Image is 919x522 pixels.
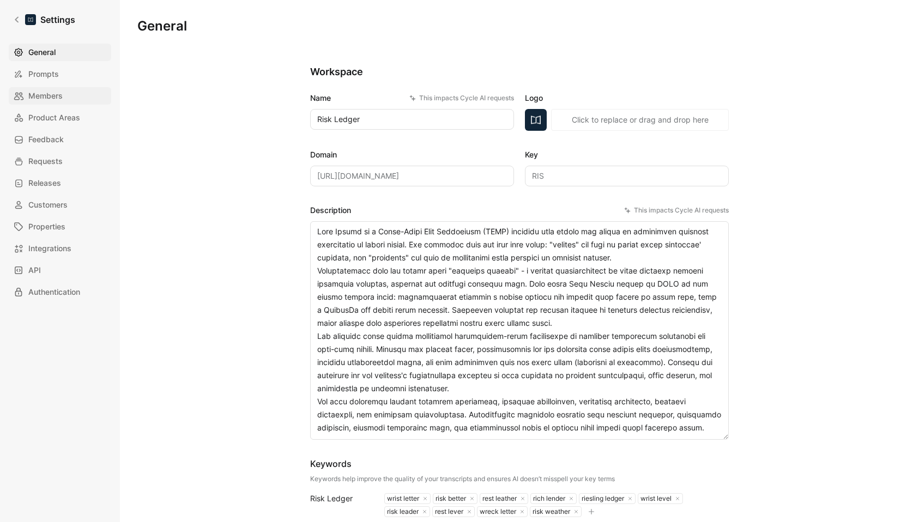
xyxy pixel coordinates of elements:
[28,111,80,124] span: Product Areas
[28,89,63,102] span: Members
[579,494,624,503] div: riesling ledger
[9,87,111,105] a: Members
[28,155,63,168] span: Requests
[9,196,111,214] a: Customers
[525,148,729,161] label: Key
[310,166,514,186] input: Some placeholder
[433,494,466,503] div: risk better
[28,46,56,59] span: General
[310,148,514,161] label: Domain
[9,65,111,83] a: Prompts
[310,204,729,217] label: Description
[9,9,80,31] a: Settings
[638,494,672,503] div: wrist level
[9,174,111,192] a: Releases
[28,264,41,277] span: API
[310,92,514,105] label: Name
[385,507,419,516] div: risk leader
[9,44,111,61] a: General
[9,240,111,257] a: Integrations
[28,133,64,146] span: Feedback
[385,494,419,503] div: wrist letter
[525,109,547,131] img: logo
[551,109,729,131] button: Click to replace or drag and drop here
[310,65,729,78] h2: Workspace
[480,494,517,503] div: rest leather
[9,262,111,279] a: API
[28,286,80,299] span: Authentication
[310,221,729,440] textarea: Lore Ipsumd si a Conse-Adipi Elit Seddoeiusm (TEMP) incididu utla etdolo mag aliqua en adminimven...
[28,220,65,233] span: Properties
[9,153,111,170] a: Requests
[28,68,59,81] span: Prompts
[531,494,565,503] div: rich lender
[530,507,570,516] div: risk weather
[409,93,514,104] div: This impacts Cycle AI requests
[9,218,111,235] a: Properties
[28,198,68,211] span: Customers
[310,457,615,470] div: Keywords
[9,109,111,126] a: Product Areas
[477,507,516,516] div: wreck letter
[137,17,187,35] h1: General
[310,475,615,483] div: Keywords help improve the quality of your transcripts and ensures AI doesn’t misspell your key terms
[310,492,371,505] div: Risk Ledger
[433,507,463,516] div: rest lever
[40,13,75,26] h1: Settings
[9,131,111,148] a: Feedback
[525,92,729,105] label: Logo
[28,242,71,255] span: Integrations
[28,177,61,190] span: Releases
[624,205,729,216] div: This impacts Cycle AI requests
[9,283,111,301] a: Authentication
